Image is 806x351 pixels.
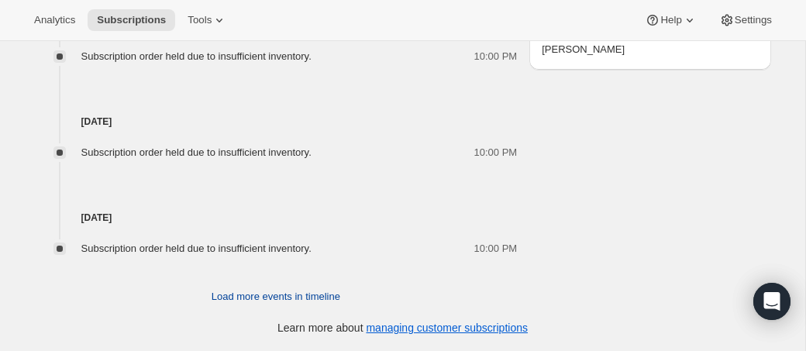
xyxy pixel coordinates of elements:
span: Subscription order held due to insufficient inventory. [81,146,312,158]
button: Tools [178,9,236,31]
button: Analytics [25,9,84,31]
span: Tools [188,14,212,26]
span: Subscription order held due to insufficient inventory. [81,50,312,62]
span: Subscription order held due to insufficient inventory. [81,243,312,254]
div: Open Intercom Messenger [753,283,790,320]
span: 10:00 PM [474,241,518,256]
button: Settings [710,9,781,31]
p: Learn more about [277,320,528,336]
span: Help [660,14,681,26]
h4: [DATE] [35,114,518,129]
span: Subscriptions [97,14,166,26]
button: Help [635,9,706,31]
span: [PERSON_NAME] [542,42,758,57]
button: Subscriptions [88,9,175,31]
span: 10:00 PM [474,49,518,64]
h4: [DATE] [35,210,518,225]
span: Load more events in timeline [212,289,340,305]
span: 10:00 PM [474,145,518,160]
span: Settings [735,14,772,26]
span: Analytics [34,14,75,26]
a: managing customer subscriptions [366,322,528,334]
button: Load more events in timeline [202,284,350,309]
